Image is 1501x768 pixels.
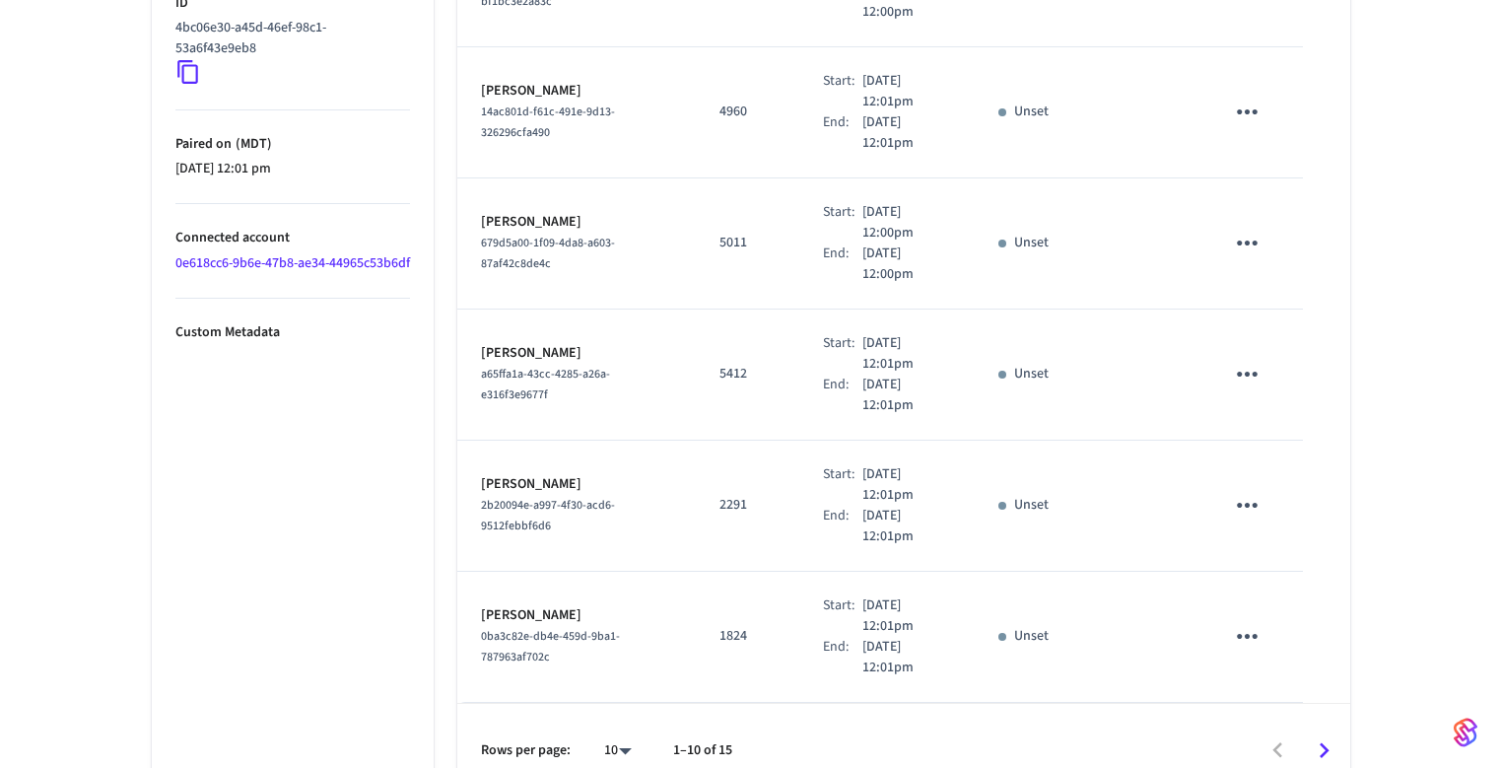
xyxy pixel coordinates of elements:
[481,497,615,534] span: 2b20094e-a997-4f30-acd6-9512febbf6d6
[862,333,951,375] p: [DATE] 12:01pm
[1014,626,1049,647] p: Unset
[823,202,862,244] div: Start:
[862,202,951,244] p: [DATE] 12:00pm
[673,740,732,761] p: 1–10 of 15
[175,18,402,59] p: 4bc06e30-a45d-46ef-98c1-53a6f43e9eb8
[232,134,272,154] span: ( MDT )
[481,212,672,233] p: [PERSON_NAME]
[719,626,776,647] p: 1824
[719,233,776,253] p: 5011
[719,102,776,122] p: 4960
[175,159,410,179] p: [DATE] 12:01 pm
[481,474,672,495] p: [PERSON_NAME]
[175,253,410,273] a: 0e618cc6-9b6e-47b8-ae34-44965c53b6df
[862,506,951,547] p: [DATE] 12:01pm
[481,740,571,761] p: Rows per page:
[823,637,862,678] div: End:
[1014,233,1049,253] p: Unset
[175,134,410,155] p: Paired on
[862,112,951,154] p: [DATE] 12:01pm
[481,366,610,403] span: a65ffa1a-43cc-4285-a26a-e316f3e9677f
[823,71,862,112] div: Start:
[862,71,951,112] p: [DATE] 12:01pm
[481,235,615,272] span: 679d5a00-1f09-4da8-a603-87af42c8de4c
[862,375,951,416] p: [DATE] 12:01pm
[481,628,620,665] span: 0ba3c82e-db4e-459d-9ba1-787963af702c
[862,637,951,678] p: [DATE] 12:01pm
[823,464,862,506] div: Start:
[823,112,862,154] div: End:
[1014,495,1049,516] p: Unset
[862,595,951,637] p: [DATE] 12:01pm
[1014,102,1049,122] p: Unset
[823,244,862,285] div: End:
[175,322,410,343] p: Custom Metadata
[823,595,862,637] div: Start:
[719,364,776,384] p: 5412
[1454,717,1477,748] img: SeamLogoGradient.69752ec5.svg
[823,506,862,547] div: End:
[481,104,615,141] span: 14ac801d-f61c-491e-9d13-326296cfa490
[481,343,672,364] p: [PERSON_NAME]
[481,81,672,102] p: [PERSON_NAME]
[719,495,776,516] p: 2291
[862,464,951,506] p: [DATE] 12:01pm
[175,228,410,248] p: Connected account
[481,605,672,626] p: [PERSON_NAME]
[862,244,951,285] p: [DATE] 12:00pm
[823,375,862,416] div: End:
[594,736,642,765] div: 10
[823,333,862,375] div: Start:
[1014,364,1049,384] p: Unset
